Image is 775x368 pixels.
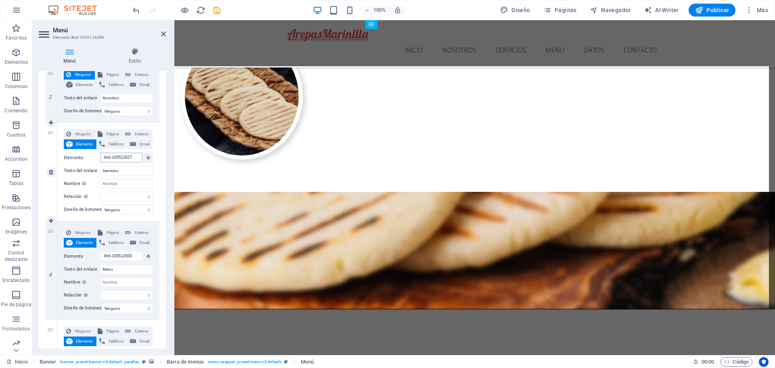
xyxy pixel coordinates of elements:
[5,156,27,162] p: Accordion
[64,336,96,346] button: Elemento
[394,6,401,14] i: Al redimensionar, ajustar el nivel de zoom automáticamente para ajustarse al dispositivo elegido.
[138,139,150,149] span: Email
[73,70,92,80] span: Ninguno
[107,80,125,90] span: Teléfono
[180,5,189,15] button: Haz clic para salir del modo de previsualización y seguir editando
[123,228,153,238] button: Externo
[6,357,28,367] a: Haz clic para cancelar la selección y doble clic para abrir páginas
[64,70,95,80] button: Ninguno
[702,357,714,367] span: 00 00
[132,6,141,15] i: Deshacer: Cambiar elementos de menú (Ctrl+Z)
[133,70,150,80] span: Externo
[44,271,56,278] em: 4
[128,336,153,346] button: Email
[2,204,30,211] p: Prestaciones
[123,129,153,139] button: Externo
[64,252,100,261] label: Elemento
[196,6,205,15] i: Volver a cargar página
[284,360,288,364] i: Este elemento es un preajuste personalizable
[75,336,94,346] span: Elemento
[97,139,128,149] button: Teléfono
[64,290,100,300] label: Relación
[64,166,100,176] label: Texto del enlace
[64,106,102,116] label: Diseño de botones
[128,139,153,149] button: Email
[107,139,125,149] span: Teléfono
[39,48,104,65] h4: Menú
[693,357,714,367] h6: Tiempo de la sesión
[64,129,95,139] button: Ninguno
[724,357,749,367] span: Código
[100,251,142,261] input: Ningún elemento seleccionado
[373,5,386,15] h6: 100%
[107,336,125,346] span: Teléfono
[95,228,123,238] button: Página
[721,357,752,367] button: Código
[1,301,31,308] p: Pie de página
[73,228,92,238] span: Ninguno
[40,357,57,367] span: Banner
[207,357,281,367] span: . menu-wrapper .preset-menu-v2-default
[97,238,128,248] button: Teléfono
[100,93,153,103] input: Texto del enlace...
[64,303,102,313] label: Diseño de botones
[105,70,120,80] span: Página
[95,129,123,139] button: Página
[138,336,150,346] span: Email
[149,360,154,364] i: Este elemento contiene un fondo
[64,153,100,163] label: Elemento
[64,80,96,90] button: Elemento
[73,326,92,336] span: Ninguno
[4,107,27,114] p: Contenido
[138,238,150,248] span: Email
[361,5,390,15] button: 100%
[133,326,150,336] span: Externo
[133,129,150,139] span: Externo
[689,4,736,17] button: Publicar
[123,326,153,336] button: Externo
[64,139,96,149] button: Elemento
[138,80,150,90] span: Email
[7,132,26,138] p: Cuadros
[540,4,580,17] button: Páginas
[97,336,128,346] button: Teléfono
[44,94,56,100] em: 2
[128,238,153,248] button: Email
[196,5,205,15] button: reload
[695,6,729,14] span: Publicar
[500,6,530,14] span: Diseño
[742,4,771,17] button: Más
[586,4,634,17] button: Navegador
[2,277,30,284] p: Encabezado
[73,129,92,139] span: Ninguno
[64,238,96,248] button: Elemento
[641,4,682,17] button: AI Writer
[105,129,120,139] span: Página
[64,228,95,238] button: Ninguno
[100,166,153,176] input: Texto del enlace...
[6,35,27,41] p: Favoritos
[107,238,125,248] span: Teléfono
[100,278,153,287] input: Nombre
[131,5,141,15] button: undo
[53,27,166,34] h2: Menú
[64,205,102,214] label: Diseño de botones
[167,357,204,367] span: Haz clic para seleccionar y doble clic para editar
[100,265,153,274] input: Texto del enlace...
[5,83,28,90] p: Columnas
[4,59,28,65] p: Elementos
[759,357,769,367] button: Usercentrics
[64,326,95,336] button: Ninguno
[46,5,107,15] img: Editor Logo
[497,4,534,17] div: Diseño (Ctrl+Alt+Y)
[497,4,534,17] button: Diseño
[97,80,128,90] button: Teléfono
[104,48,166,65] h4: Estilo
[105,228,120,238] span: Página
[95,326,123,336] button: Página
[64,192,100,202] label: Relación
[212,6,222,15] i: Guardar (Ctrl+S)
[301,357,314,367] span: Haz clic para seleccionar y doble clic para editar
[543,6,577,14] span: Páginas
[95,70,123,80] button: Página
